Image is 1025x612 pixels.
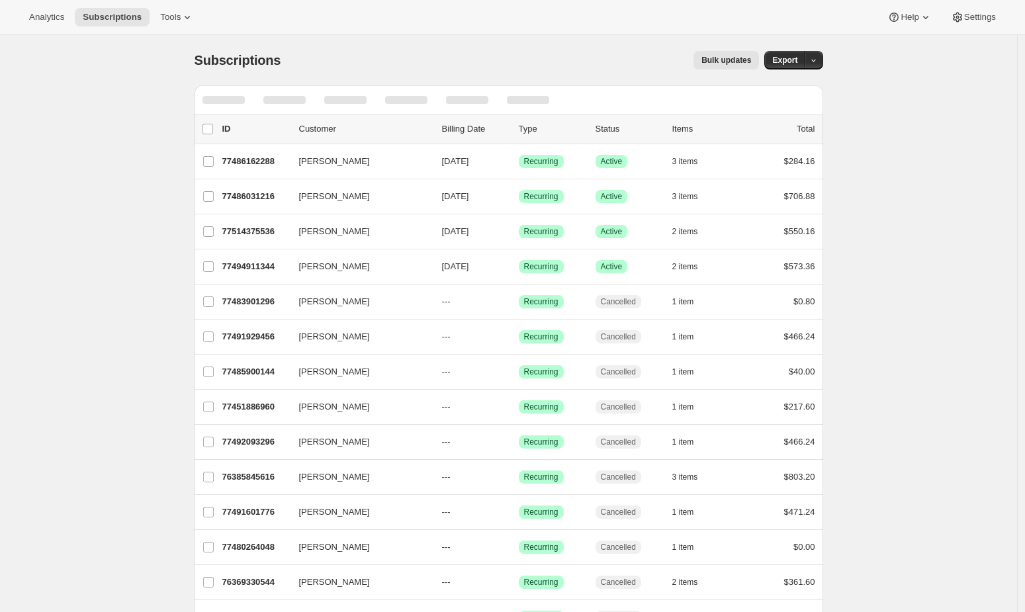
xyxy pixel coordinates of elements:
button: 3 items [672,152,713,171]
p: 77492093296 [222,435,289,449]
span: [PERSON_NAME] [299,541,370,554]
span: Help [901,12,918,22]
span: Active [601,261,623,272]
span: $550.16 [784,226,815,236]
div: 77492093296[PERSON_NAME]---SuccessRecurringCancelled1 item$466.24 [222,433,815,451]
span: Cancelled [601,472,636,482]
span: Active [601,191,623,202]
span: Cancelled [601,507,636,517]
span: 1 item [672,402,694,412]
p: 77494911344 [222,260,289,273]
span: $471.24 [784,507,815,517]
span: Recurring [524,261,558,272]
span: 1 item [672,331,694,342]
span: Recurring [524,402,558,412]
span: $0.80 [793,296,815,306]
button: [PERSON_NAME] [291,221,423,242]
div: 77451886960[PERSON_NAME]---SuccessRecurringCancelled1 item$217.60 [222,398,815,416]
span: --- [442,367,451,376]
span: Recurring [524,437,558,447]
span: Recurring [524,367,558,377]
span: Recurring [524,156,558,167]
span: $361.60 [784,577,815,587]
button: [PERSON_NAME] [291,326,423,347]
button: 2 items [672,257,713,276]
button: [PERSON_NAME] [291,502,423,523]
p: 77491601776 [222,505,289,519]
p: Total [797,122,815,136]
span: 3 items [672,472,698,482]
p: 77480264048 [222,541,289,554]
span: $803.20 [784,472,815,482]
span: Recurring [524,507,558,517]
span: Cancelled [601,367,636,377]
p: 77451886960 [222,400,289,414]
span: [PERSON_NAME] [299,225,370,238]
span: [PERSON_NAME] [299,470,370,484]
span: --- [442,577,451,587]
span: Recurring [524,331,558,342]
div: 77480264048[PERSON_NAME]---SuccessRecurringCancelled1 item$0.00 [222,538,815,556]
span: 3 items [672,191,698,202]
span: [DATE] [442,226,469,236]
span: Cancelled [601,542,636,552]
span: [DATE] [442,156,469,166]
button: Bulk updates [693,51,759,69]
span: [PERSON_NAME] [299,295,370,308]
button: Subscriptions [75,8,150,26]
div: 77491601776[PERSON_NAME]---SuccessRecurringCancelled1 item$471.24 [222,503,815,521]
div: 77485900144[PERSON_NAME]---SuccessRecurringCancelled1 item$40.00 [222,363,815,381]
button: [PERSON_NAME] [291,466,423,488]
span: [PERSON_NAME] [299,190,370,203]
span: [PERSON_NAME] [299,330,370,343]
span: Recurring [524,542,558,552]
span: --- [442,437,451,447]
button: 1 item [672,538,709,556]
div: 77486162288[PERSON_NAME][DATE]SuccessRecurringSuccessActive3 items$284.16 [222,152,815,171]
p: 77491929456 [222,330,289,343]
span: 1 item [672,367,694,377]
p: 76385845616 [222,470,289,484]
span: Active [601,156,623,167]
p: Status [596,122,662,136]
span: 1 item [672,542,694,552]
span: Export [772,55,797,66]
button: [PERSON_NAME] [291,291,423,312]
span: [DATE] [442,191,469,201]
span: [PERSON_NAME] [299,435,370,449]
span: 2 items [672,577,698,588]
span: $706.88 [784,191,815,201]
button: [PERSON_NAME] [291,572,423,593]
div: 77491929456[PERSON_NAME]---SuccessRecurringCancelled1 item$466.24 [222,328,815,346]
span: [PERSON_NAME] [299,155,370,168]
span: $466.24 [784,331,815,341]
span: Subscriptions [83,12,142,22]
div: IDCustomerBilling DateTypeStatusItemsTotal [222,122,815,136]
span: 1 item [672,296,694,307]
span: [PERSON_NAME] [299,576,370,589]
div: 76385845616[PERSON_NAME]---SuccessRecurringCancelled3 items$803.20 [222,468,815,486]
span: [PERSON_NAME] [299,260,370,273]
p: 77514375536 [222,225,289,238]
span: --- [442,542,451,552]
p: Customer [299,122,431,136]
span: [DATE] [442,261,469,271]
span: 1 item [672,437,694,447]
span: Cancelled [601,577,636,588]
button: [PERSON_NAME] [291,151,423,172]
span: Bulk updates [701,55,751,66]
span: Recurring [524,472,558,482]
button: Settings [943,8,1004,26]
button: 1 item [672,433,709,451]
span: $40.00 [789,367,815,376]
button: 1 item [672,292,709,311]
button: Analytics [21,8,72,26]
span: Recurring [524,296,558,307]
button: [PERSON_NAME] [291,537,423,558]
span: Recurring [524,226,558,237]
span: $284.16 [784,156,815,166]
p: 76369330544 [222,576,289,589]
span: 2 items [672,226,698,237]
div: 77494911344[PERSON_NAME][DATE]SuccessRecurringSuccessActive2 items$573.36 [222,257,815,276]
button: Tools [152,8,202,26]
